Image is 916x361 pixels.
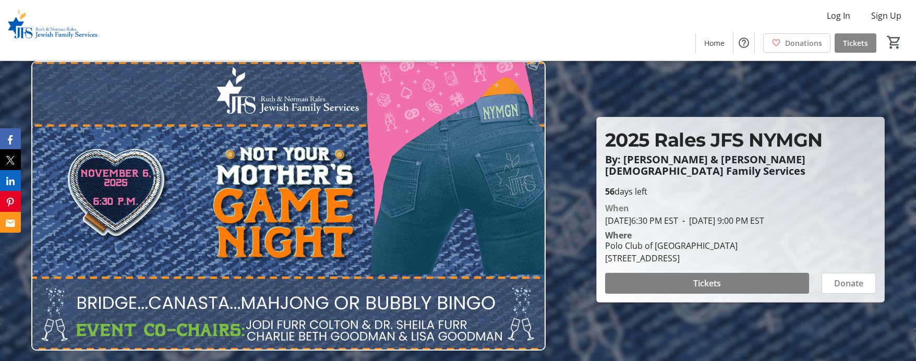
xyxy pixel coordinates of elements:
[885,33,903,52] button: Cart
[605,202,629,214] div: When
[605,273,809,294] button: Tickets
[818,7,859,24] button: Log In
[6,4,99,56] img: Ruth & Norman Rales Jewish Family Services's Logo
[785,38,822,49] span: Donations
[605,252,738,264] div: [STREET_ADDRESS]
[834,277,863,290] span: Donate
[822,273,876,294] button: Donate
[678,215,689,226] span: -
[696,33,733,53] a: Home
[843,38,868,49] span: Tickets
[835,33,876,53] a: Tickets
[863,7,910,24] button: Sign Up
[733,32,754,53] button: Help
[605,128,823,151] span: 2025 Rales JFS NYMGN
[693,277,721,290] span: Tickets
[605,215,678,226] span: [DATE] 6:30 PM EST
[763,33,830,53] a: Donations
[605,231,632,239] div: Where
[678,215,764,226] span: [DATE] 9:00 PM EST
[871,9,901,22] span: Sign Up
[827,9,850,22] span: Log In
[704,38,725,49] span: Home
[605,154,876,177] p: By: [PERSON_NAME] & [PERSON_NAME] [DEMOGRAPHIC_DATA] Family Services
[605,186,614,197] span: 56
[605,239,738,252] div: Polo Club of [GEOGRAPHIC_DATA]
[605,185,876,198] p: days left
[31,61,546,351] img: Campaign CTA Media Photo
